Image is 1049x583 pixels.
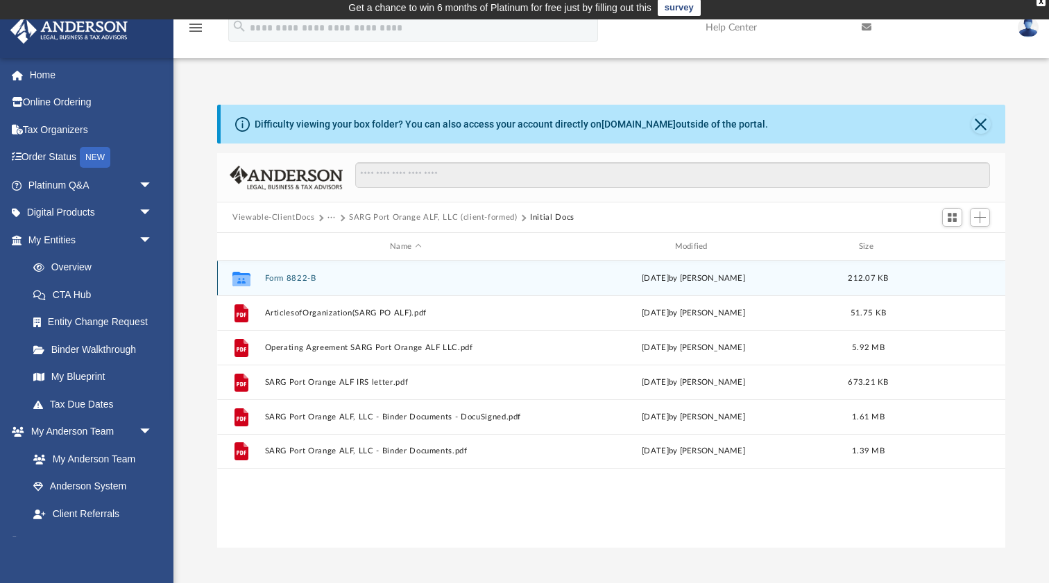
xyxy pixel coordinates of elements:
a: Tax Due Dates [19,390,173,418]
button: Close [971,114,991,134]
a: My Entitiesarrow_drop_down [10,226,173,254]
a: My Anderson Teamarrow_drop_down [10,418,167,446]
div: [DATE] by [PERSON_NAME] [553,376,835,389]
span: arrow_drop_down [139,171,167,200]
span: 673.21 KB [848,378,888,386]
span: 212.07 KB [848,275,888,282]
span: 1.61 MB [852,413,885,421]
button: ArticlesofOrganization(SARG PO ALF).pdf [265,308,547,317]
a: CTA Hub [19,281,173,308]
button: SARG Port Orange ALF IRS letter.pdf [265,378,547,387]
a: My Blueprint [19,363,167,391]
button: Operating Agreement SARG Port Orange ALF LLC.pdf [265,343,547,352]
a: Platinum Q&Aarrow_drop_down [10,171,173,199]
span: 1.39 MB [852,447,885,455]
span: arrow_drop_down [139,199,167,227]
button: SARG Port Orange ALF, LLC (client-formed) [349,211,518,224]
a: Tax Organizers [10,116,173,143]
i: menu [187,19,204,36]
button: Form 8822-B [265,274,547,283]
a: Binder Walkthrough [19,336,173,363]
span: 51.75 KB [851,309,886,317]
a: My Anderson Team [19,445,160,473]
a: Digital Productsarrow_drop_down [10,199,173,227]
span: 5.92 MB [852,344,885,351]
div: [DATE] by [PERSON_NAME] [553,272,835,285]
button: SARG Port Orange ALF, LLC - Binder Documents - DocuSigned.pdf [265,412,547,421]
span: arrow_drop_down [139,528,167,556]
button: SARG Port Orange ALF, LLC - Binder Documents.pdf [265,446,547,455]
a: Client Referrals [19,500,167,528]
a: menu [187,26,204,36]
div: grid [217,261,1005,548]
button: Add [970,208,991,227]
a: Order StatusNEW [10,143,173,172]
div: [DATE] by [PERSON_NAME] [553,411,835,424]
div: [DATE] by [PERSON_NAME] [553,342,835,354]
a: Entity Change Request [19,308,173,336]
a: [DOMAIN_NAME] [602,119,676,130]
input: Search files and folders [355,162,990,189]
div: Size [841,241,896,253]
button: Viewable-ClientDocs [232,211,314,224]
div: Name [264,241,547,253]
span: arrow_drop_down [139,418,167,446]
img: User Pic [1018,17,1039,37]
div: [DATE] by [PERSON_NAME] [553,307,835,320]
span: arrow_drop_down [139,226,167,254]
a: My Documentsarrow_drop_down [10,528,167,555]
div: NEW [80,147,110,168]
button: Initial Docs [530,211,574,224]
div: Difficulty viewing your box folder? You can also access your account directly on outside of the p... [255,117,768,132]
div: Modified [552,241,835,253]
a: Online Ordering [10,89,173,116]
button: ··· [327,211,336,224]
img: Anderson Advisors Platinum Portal [6,17,132,44]
a: Overview [19,254,173,281]
div: id [902,241,999,253]
a: Anderson System [19,473,167,501]
div: [DATE] by [PERSON_NAME] [553,445,835,458]
i: search [232,19,247,34]
div: id [223,241,258,253]
button: Switch to Grid View [942,208,963,227]
a: Home [10,61,173,89]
